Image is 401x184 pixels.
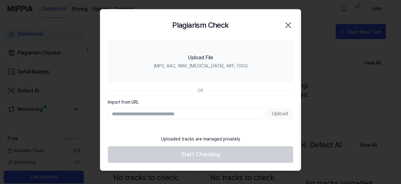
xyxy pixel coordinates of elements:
div: OR [198,87,203,94]
label: Import from URL [108,99,293,106]
h2: Plagiarism Check [172,20,228,31]
div: Uploaded tracks are managed privately [157,132,244,146]
div: (MP3, AAC, WAV, [MEDICAL_DATA], AIFF, OGG) [154,63,248,69]
div: Upload File [188,54,213,61]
